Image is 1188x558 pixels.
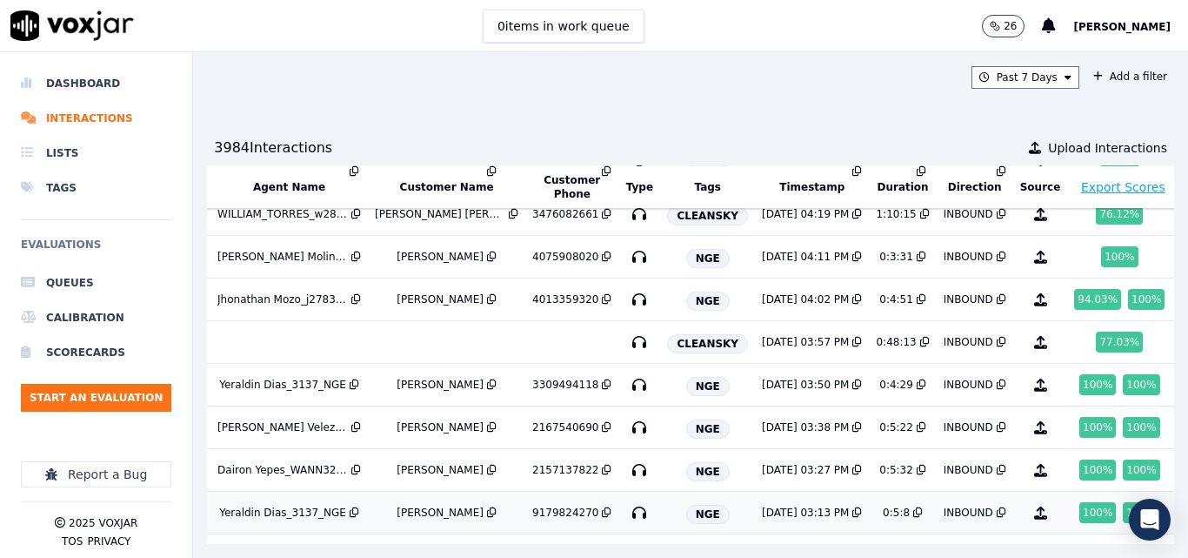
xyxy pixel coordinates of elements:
[1101,246,1138,267] div: 100 %
[219,378,346,392] div: Yeraldin Dias_3137_NGE
[1073,21,1171,33] span: [PERSON_NAME]
[532,292,598,306] div: 4013359320
[879,292,913,306] div: 0:4:51
[532,378,598,392] div: 3309494118
[397,292,484,306] div: [PERSON_NAME]
[1081,178,1165,196] button: Export Scores
[762,207,849,221] div: [DATE] 04:19 PM
[779,180,844,194] button: Timestamp
[1020,180,1061,194] button: Source
[69,516,137,530] p: 2025 Voxjar
[1029,139,1167,157] button: Upload Interactions
[762,250,849,264] div: [DATE] 04:11 PM
[944,506,993,520] div: INBOUND
[21,384,171,412] button: Start an Evaluation
[944,335,993,349] div: INBOUND
[1096,332,1143,353] div: 77.03 %
[1079,460,1116,481] div: 100 %
[87,534,130,548] button: Privacy
[686,505,730,524] span: NGE
[532,173,611,201] button: Customer Phone
[1123,374,1159,395] div: 100 %
[695,180,721,194] button: Tags
[400,180,494,194] button: Customer Name
[944,292,993,306] div: INBOUND
[532,463,598,477] div: 2157137822
[397,463,484,477] div: [PERSON_NAME]
[686,292,730,311] span: NGE
[21,461,171,487] button: Report a Bug
[219,506,346,520] div: Yeraldin Dias_3137_NGE
[944,420,993,434] div: INBOUND
[879,463,913,477] div: 0:5:32
[948,180,1002,194] button: Direction
[686,249,730,268] span: NGE
[971,66,1079,89] button: Past 7 Days
[1128,289,1165,310] div: 100 %
[1129,499,1171,541] div: Open Intercom Messenger
[944,250,993,264] div: INBOUND
[532,207,598,221] div: 3476082661
[483,10,644,43] button: 0items in work queue
[21,234,171,266] h6: Evaluations
[1073,16,1188,37] button: [PERSON_NAME]
[944,463,993,477] div: INBOUND
[762,463,849,477] div: [DATE] 03:27 PM
[883,506,910,520] div: 0:5:8
[667,206,748,225] span: CLEANSKY
[375,207,505,221] div: [PERSON_NAME] [PERSON_NAME]
[876,207,916,221] div: 1:10:15
[762,335,849,349] div: [DATE] 03:57 PM
[1096,204,1143,225] div: 76.12 %
[397,378,484,392] div: [PERSON_NAME]
[1123,502,1159,523] div: 100 %
[21,171,171,205] a: Tags
[21,266,171,300] a: Queues
[762,420,849,434] div: [DATE] 03:38 PM
[21,101,171,136] a: Interactions
[21,335,171,370] a: Scorecards
[1123,460,1159,481] div: 100 %
[10,10,134,41] img: voxjar logo
[217,250,348,264] div: [PERSON_NAME] Molina_Fuse3103_NGE
[62,534,83,548] button: TOS
[397,250,484,264] div: [PERSON_NAME]
[1004,19,1017,33] p: 26
[217,207,348,221] div: WILLIAM_TORRES_w28518_CLEANSKY
[762,506,849,520] div: [DATE] 03:13 PM
[532,420,598,434] div: 2167540690
[21,66,171,101] a: Dashboard
[214,138,332,158] div: 3984 Interaction s
[1123,417,1159,438] div: 100 %
[879,250,913,264] div: 0:3:31
[878,180,929,194] button: Duration
[397,506,484,520] div: [PERSON_NAME]
[876,335,916,349] div: 0:48:13
[626,180,653,194] button: Type
[1079,374,1116,395] div: 100 %
[944,378,993,392] div: INBOUND
[1074,289,1121,310] div: 94.03 %
[1079,417,1116,438] div: 100 %
[686,462,730,481] span: NGE
[982,15,1042,37] button: 26
[21,136,171,171] a: Lists
[532,506,598,520] div: 9179824270
[1086,66,1174,87] button: Add a filter
[982,15,1024,37] button: 26
[686,420,730,439] span: NGE
[686,377,730,396] span: NGE
[397,420,484,434] div: [PERSON_NAME]
[1048,139,1167,157] span: Upload Interactions
[21,300,171,335] a: Calibration
[944,207,993,221] div: INBOUND
[762,378,849,392] div: [DATE] 03:50 PM
[217,292,348,306] div: Jhonathan Mozo_j27835_NGE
